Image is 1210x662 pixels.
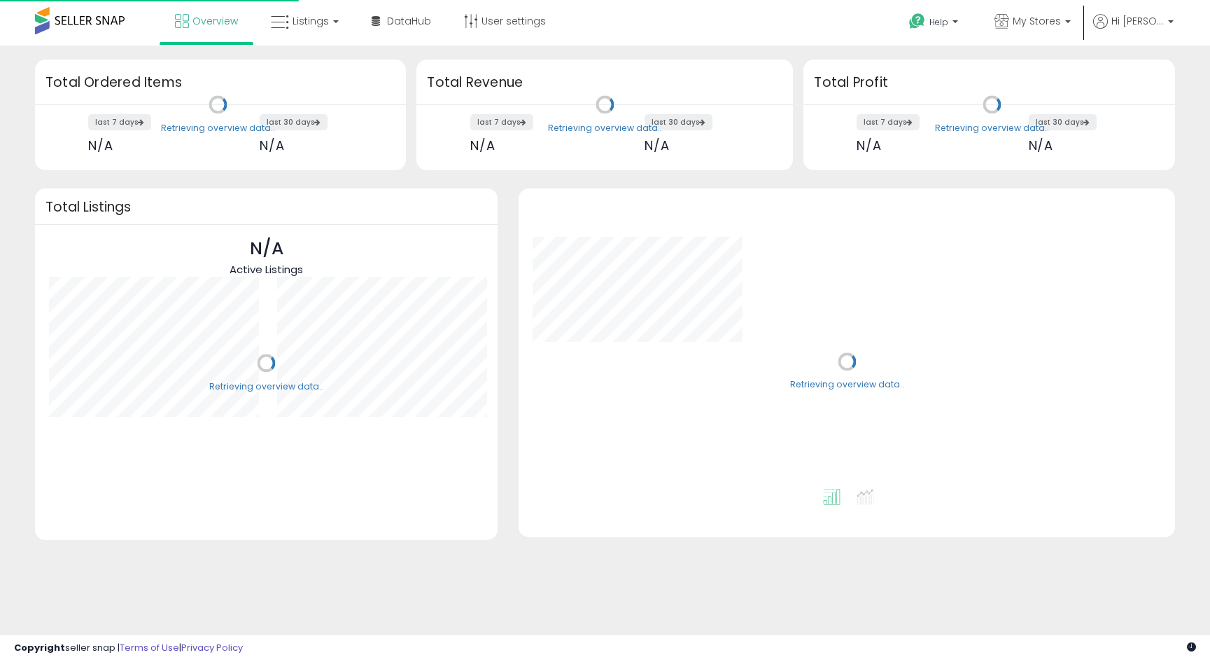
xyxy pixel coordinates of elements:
[192,14,238,28] span: Overview
[387,14,431,28] span: DataHub
[1013,14,1061,28] span: My Stores
[908,13,926,30] i: Get Help
[790,379,904,392] div: Retrieving overview data..
[161,122,275,135] div: Retrieving overview data..
[1111,14,1164,28] span: Hi [PERSON_NAME]
[935,122,1049,135] div: Retrieving overview data..
[1093,14,1174,46] a: Hi [PERSON_NAME]
[209,380,323,393] div: Retrieving overview data..
[293,14,329,28] span: Listings
[929,16,948,28] span: Help
[898,2,972,46] a: Help
[548,122,662,135] div: Retrieving overview data..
